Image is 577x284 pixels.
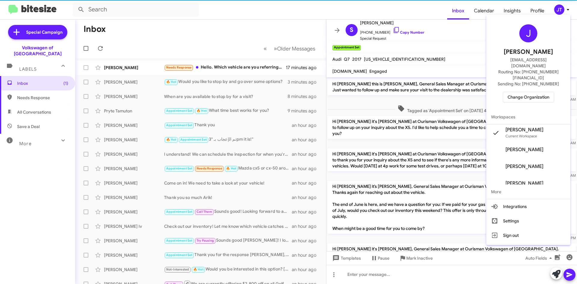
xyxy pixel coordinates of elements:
[486,214,570,228] button: Settings
[505,134,537,138] span: Current Workspace
[493,57,563,69] span: [EMAIL_ADDRESS][DOMAIN_NAME]
[486,110,570,124] span: Workspaces
[505,163,543,169] span: [PERSON_NAME]
[486,185,570,199] span: More
[519,24,537,42] div: J
[505,180,543,186] span: [PERSON_NAME]
[504,47,553,57] span: [PERSON_NAME]
[508,92,549,102] span: Change Organization
[486,228,570,243] button: Sign out
[505,127,543,133] span: [PERSON_NAME]
[498,81,559,87] span: Sending No: [PHONE_NUMBER]
[493,69,563,81] span: Routing No: [PHONE_NUMBER][FINANCIAL_ID]
[486,199,570,214] button: Integrations
[505,147,543,153] span: [PERSON_NAME]
[503,92,554,102] button: Change Organization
